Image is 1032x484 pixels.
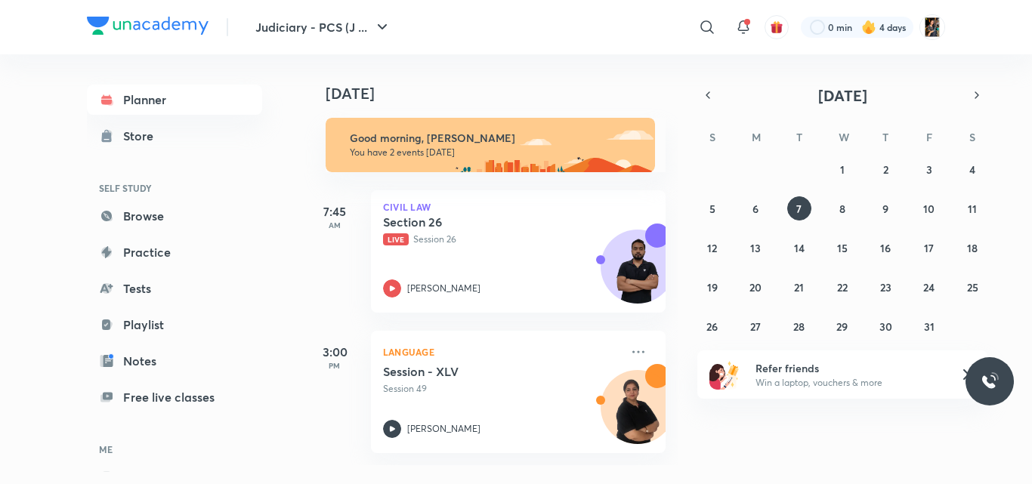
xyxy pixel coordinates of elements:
button: October 25, 2025 [960,275,984,299]
span: [DATE] [818,85,867,106]
button: October 16, 2025 [873,236,898,260]
p: You have 2 events [DATE] [350,146,641,159]
button: October 24, 2025 [917,275,941,299]
button: October 21, 2025 [787,275,811,299]
abbr: Saturday [969,130,975,144]
h6: ME [87,436,262,462]
abbr: October 8, 2025 [839,202,845,216]
button: October 6, 2025 [743,196,768,220]
abbr: October 26, 2025 [706,319,718,334]
abbr: October 21, 2025 [794,280,804,294]
abbr: October 19, 2025 [707,280,718,294]
img: Company Logo [87,17,209,35]
abbr: Sunday [709,130,715,144]
button: October 18, 2025 [960,236,984,260]
button: October 31, 2025 [917,314,941,338]
abbr: October 12, 2025 [707,241,717,255]
button: October 5, 2025 [700,196,725,220]
abbr: October 16, 2025 [880,241,891,255]
abbr: Monday [752,130,761,144]
button: October 8, 2025 [830,196,854,220]
abbr: Tuesday [796,130,802,144]
button: Judiciary - PCS (J ... [246,12,400,42]
p: Session 49 [383,382,620,396]
button: October 7, 2025 [787,196,811,220]
abbr: October 30, 2025 [879,319,892,334]
button: October 29, 2025 [830,314,854,338]
a: Browse [87,201,262,231]
a: Notes [87,346,262,376]
abbr: October 4, 2025 [969,162,975,177]
a: Practice [87,237,262,267]
span: Live [383,233,409,245]
abbr: October 22, 2025 [837,280,848,294]
button: October 30, 2025 [873,314,898,338]
img: referral [709,359,740,390]
abbr: October 29, 2025 [836,319,848,334]
button: October 4, 2025 [960,157,984,181]
abbr: October 23, 2025 [880,280,891,294]
h6: SELF STUDY [87,175,262,201]
p: [PERSON_NAME] [407,422,480,436]
img: Avatar [601,238,674,310]
abbr: October 15, 2025 [837,241,848,255]
a: Company Logo [87,17,209,39]
abbr: October 27, 2025 [750,319,761,334]
button: October 15, 2025 [830,236,854,260]
img: morning [326,118,655,172]
button: avatar [765,15,789,39]
p: Win a laptop, vouchers & more [755,376,941,390]
p: Session 26 [383,233,620,246]
abbr: October 3, 2025 [926,162,932,177]
button: October 10, 2025 [917,196,941,220]
abbr: October 5, 2025 [709,202,715,216]
img: streak [861,20,876,35]
button: October 12, 2025 [700,236,725,260]
abbr: October 17, 2025 [924,241,934,255]
p: PM [304,361,365,370]
a: Store [87,121,262,151]
button: October 26, 2025 [700,314,725,338]
abbr: October 13, 2025 [750,241,761,255]
abbr: October 18, 2025 [967,241,978,255]
button: October 9, 2025 [873,196,898,220]
a: Playlist [87,310,262,340]
img: Mahima Saini [919,14,945,40]
h6: Good morning, [PERSON_NAME] [350,131,641,145]
a: Tests [87,273,262,304]
h4: [DATE] [326,85,681,103]
h5: 7:45 [304,202,365,220]
button: October 1, 2025 [830,157,854,181]
img: avatar [770,20,783,34]
div: Store [123,127,162,145]
button: October 19, 2025 [700,275,725,299]
button: October 27, 2025 [743,314,768,338]
button: October 20, 2025 [743,275,768,299]
abbr: October 14, 2025 [794,241,805,255]
abbr: Wednesday [839,130,849,144]
h5: Section 26 [383,214,571,230]
abbr: October 24, 2025 [923,280,935,294]
abbr: October 11, 2025 [968,202,977,216]
button: October 28, 2025 [787,314,811,338]
button: October 23, 2025 [873,275,898,299]
p: [PERSON_NAME] [407,282,480,295]
abbr: October 2, 2025 [883,162,888,177]
img: Avatar [601,378,674,451]
p: Language [383,343,620,361]
a: Planner [87,85,262,115]
button: October 14, 2025 [787,236,811,260]
button: October 22, 2025 [830,275,854,299]
img: ttu [981,372,999,390]
h5: Session - XLV [383,364,571,379]
abbr: October 20, 2025 [749,280,762,294]
abbr: October 25, 2025 [967,280,978,294]
button: October 11, 2025 [960,196,984,220]
abbr: October 1, 2025 [840,162,845,177]
button: October 13, 2025 [743,236,768,260]
button: [DATE] [718,85,966,106]
button: October 3, 2025 [917,157,941,181]
abbr: October 10, 2025 [923,202,935,216]
abbr: October 6, 2025 [752,202,759,216]
h5: 3:00 [304,343,365,361]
